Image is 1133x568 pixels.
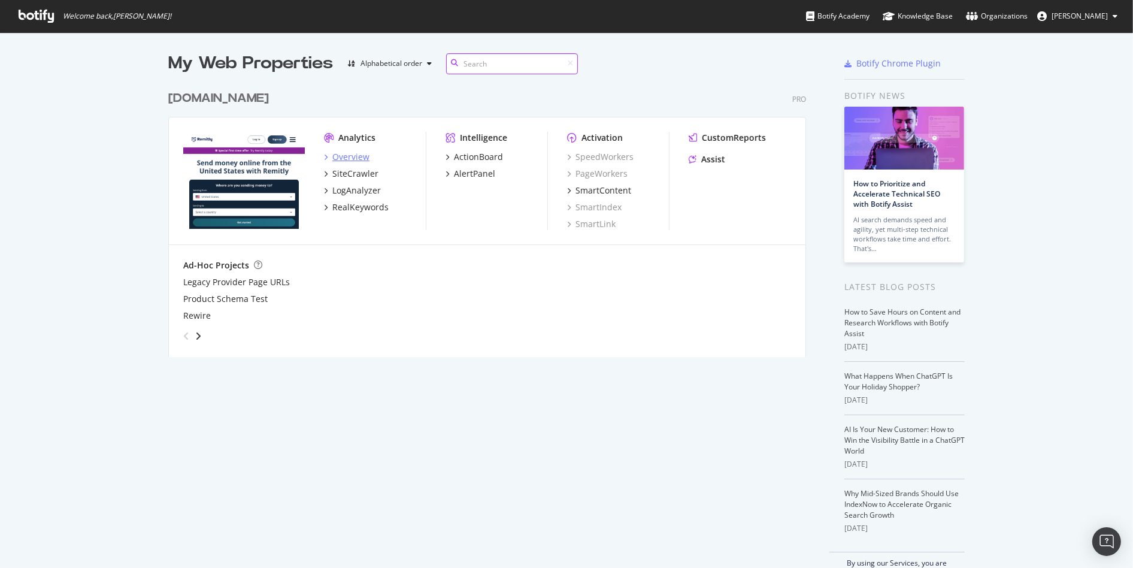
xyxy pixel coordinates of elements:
[324,201,389,213] a: RealKeywords
[702,132,766,144] div: CustomReports
[567,201,622,213] a: SmartIndex
[332,168,378,180] div: SiteCrawler
[844,424,965,456] a: AI Is Your New Customer: How to Win the Visibility Battle in a ChatGPT World
[567,185,631,197] a: SmartContent
[168,90,269,107] div: [DOMAIN_NAME]
[332,151,369,163] div: Overview
[689,132,766,144] a: CustomReports
[63,11,171,21] span: Welcome back, [PERSON_NAME] !
[844,371,953,392] a: What Happens When ChatGPT Is Your Holiday Shopper?
[332,185,381,197] div: LogAnalyzer
[343,54,437,73] button: Alphabetical order
[183,132,305,229] img: remitly.com
[792,94,806,104] div: Pro
[844,89,965,102] div: Botify news
[844,395,965,406] div: [DATE]
[856,58,941,70] div: Botify Chrome Plugin
[844,342,965,352] div: [DATE]
[338,132,375,144] div: Analytics
[844,107,964,170] img: How to Prioritize and Accelerate Technical SEO with Botify Assist
[168,75,816,357] div: grid
[883,10,953,22] div: Knowledge Base
[689,153,725,165] a: Assist
[183,293,268,305] a: Product Schema Test
[454,168,495,180] div: AlertPanel
[844,307,961,339] a: How to Save Hours on Content and Research Workflows with Botify Assist
[332,201,389,213] div: RealKeywords
[1092,527,1121,556] div: Open Intercom Messenger
[567,218,616,230] a: SmartLink
[183,276,290,288] a: Legacy Provider Page URLs
[1052,11,1108,21] span: Oksana Salvarovska
[324,151,369,163] a: Overview
[853,179,940,209] a: How to Prioritize and Accelerate Technical SEO with Botify Assist
[567,151,634,163] a: SpeedWorkers
[575,185,631,197] div: SmartContent
[966,10,1028,22] div: Organizations
[844,523,965,534] div: [DATE]
[701,153,725,165] div: Assist
[460,132,507,144] div: Intelligence
[360,60,422,67] div: Alphabetical order
[324,168,378,180] a: SiteCrawler
[168,90,274,107] a: [DOMAIN_NAME]
[1028,7,1127,26] button: [PERSON_NAME]
[844,58,941,70] a: Botify Chrome Plugin
[168,52,333,75] div: My Web Properties
[178,327,194,346] div: angle-left
[844,280,965,294] div: Latest Blog Posts
[194,330,202,342] div: angle-right
[853,215,955,253] div: AI search demands speed and agility, yet multi-step technical workflows take time and effort. Tha...
[183,259,249,271] div: Ad-Hoc Projects
[581,132,623,144] div: Activation
[446,151,503,163] a: ActionBoard
[446,168,495,180] a: AlertPanel
[844,459,965,470] div: [DATE]
[454,151,503,163] div: ActionBoard
[446,53,578,74] input: Search
[844,488,959,520] a: Why Mid-Sized Brands Should Use IndexNow to Accelerate Organic Search Growth
[567,168,628,180] a: PageWorkers
[806,10,870,22] div: Botify Academy
[183,310,211,322] a: Rewire
[324,185,381,197] a: LogAnalyzer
